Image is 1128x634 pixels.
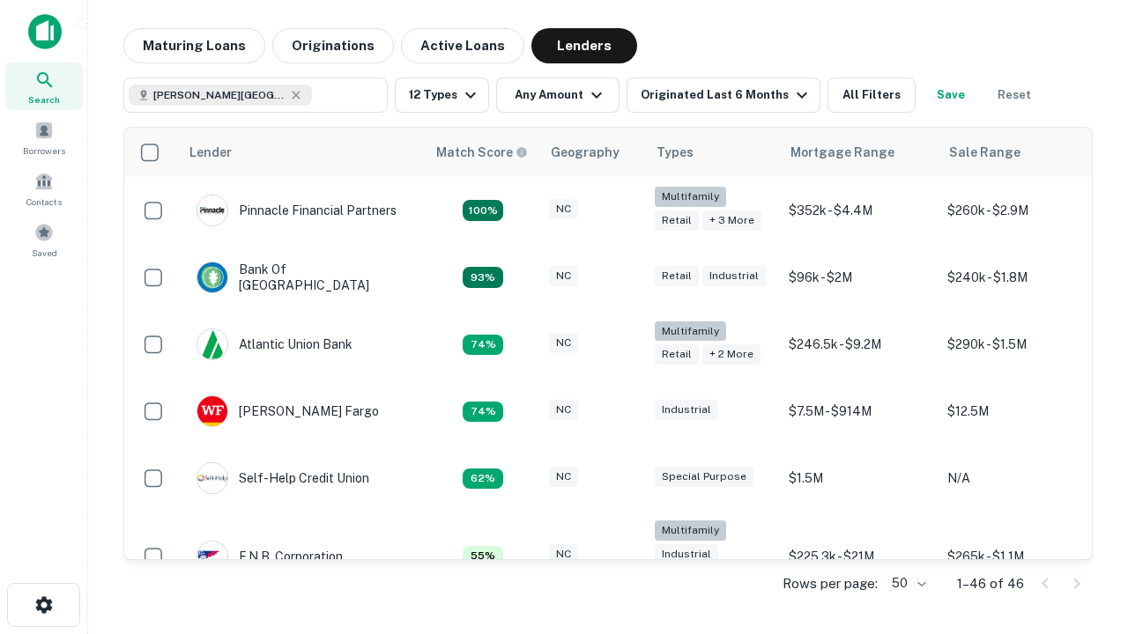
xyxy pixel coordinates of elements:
[436,143,524,162] h6: Match Score
[463,402,503,423] div: Matching Properties: 12, hasApolloMatch: undefined
[780,311,939,378] td: $246.5k - $9.2M
[272,28,394,63] button: Originations
[657,142,694,163] div: Types
[179,128,426,177] th: Lender
[655,400,718,420] div: Industrial
[939,244,1097,311] td: $240k - $1.8M
[655,520,726,541] div: Multifamily
[153,87,286,103] span: [PERSON_NAME][GEOGRAPHIC_DATA], [GEOGRAPHIC_DATA]
[197,195,397,226] div: Pinnacle Financial Partners
[702,210,761,231] div: + 3 more
[1040,493,1128,578] iframe: Chat Widget
[549,266,578,286] div: NC
[496,77,620,113] button: Any Amount
[197,396,227,426] img: picture
[189,142,232,163] div: Lender
[395,77,489,113] button: 12 Types
[549,467,578,487] div: NC
[780,378,939,445] td: $7.5M - $914M
[827,77,916,113] button: All Filters
[655,467,753,487] div: Special Purpose
[939,445,1097,512] td: N/A
[28,92,60,107] span: Search
[627,77,820,113] button: Originated Last 6 Months
[463,335,503,356] div: Matching Properties: 12, hasApolloMatch: undefined
[197,195,227,225] img: picture
[949,142,1020,163] div: Sale Range
[780,244,939,311] td: $96k - $2M
[655,210,699,231] div: Retail
[197,262,408,293] div: Bank Of [GEOGRAPHIC_DATA]
[197,262,227,292] img: picture
[23,144,65,158] span: Borrowers
[123,28,265,63] button: Maturing Loans
[646,128,780,177] th: Types
[939,177,1097,244] td: $260k - $2.9M
[641,85,813,106] div: Originated Last 6 Months
[655,321,726,342] div: Multifamily
[463,200,503,221] div: Matching Properties: 29, hasApolloMatch: undefined
[26,195,62,209] span: Contacts
[885,571,929,596] div: 50
[5,114,83,161] a: Borrowers
[197,395,379,427] div: [PERSON_NAME] Fargo
[780,128,939,177] th: Mortgage Range
[655,187,726,207] div: Multifamily
[939,128,1097,177] th: Sale Range
[549,333,578,353] div: NC
[549,544,578,564] div: NC
[655,344,699,365] div: Retail
[5,165,83,212] a: Contacts
[197,541,343,572] div: F.n.b. Corporation
[197,542,227,571] img: picture
[702,344,761,365] div: + 2 more
[549,400,578,420] div: NC
[549,199,578,219] div: NC
[923,77,979,113] button: Save your search to get updates of matches that match your search criteria.
[197,463,227,493] img: picture
[197,329,227,359] img: picture
[426,128,540,177] th: Capitalize uses an advanced AI algorithm to match your search with the best lender. The match sco...
[939,512,1097,601] td: $265k - $1.1M
[780,177,939,244] td: $352k - $4.4M
[939,378,1097,445] td: $12.5M
[463,546,503,567] div: Matching Properties: 9, hasApolloMatch: undefined
[540,128,646,177] th: Geography
[5,63,83,110] a: Search
[436,143,528,162] div: Capitalize uses an advanced AI algorithm to match your search with the best lender. The match sco...
[463,468,503,490] div: Matching Properties: 10, hasApolloMatch: undefined
[780,512,939,601] td: $225.3k - $21M
[655,266,699,286] div: Retail
[531,28,637,63] button: Lenders
[702,266,766,286] div: Industrial
[551,142,620,163] div: Geography
[939,311,1097,378] td: $290k - $1.5M
[790,142,894,163] div: Mortgage Range
[5,216,83,263] a: Saved
[783,573,878,594] p: Rows per page:
[197,328,352,360] div: Atlantic Union Bank
[32,246,57,260] span: Saved
[463,267,503,288] div: Matching Properties: 15, hasApolloMatch: undefined
[986,77,1043,113] button: Reset
[780,445,939,512] td: $1.5M
[401,28,524,63] button: Active Loans
[197,462,369,494] div: Self-help Credit Union
[28,14,62,49] img: capitalize-icon.png
[957,573,1024,594] p: 1–46 of 46
[655,544,718,564] div: Industrial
